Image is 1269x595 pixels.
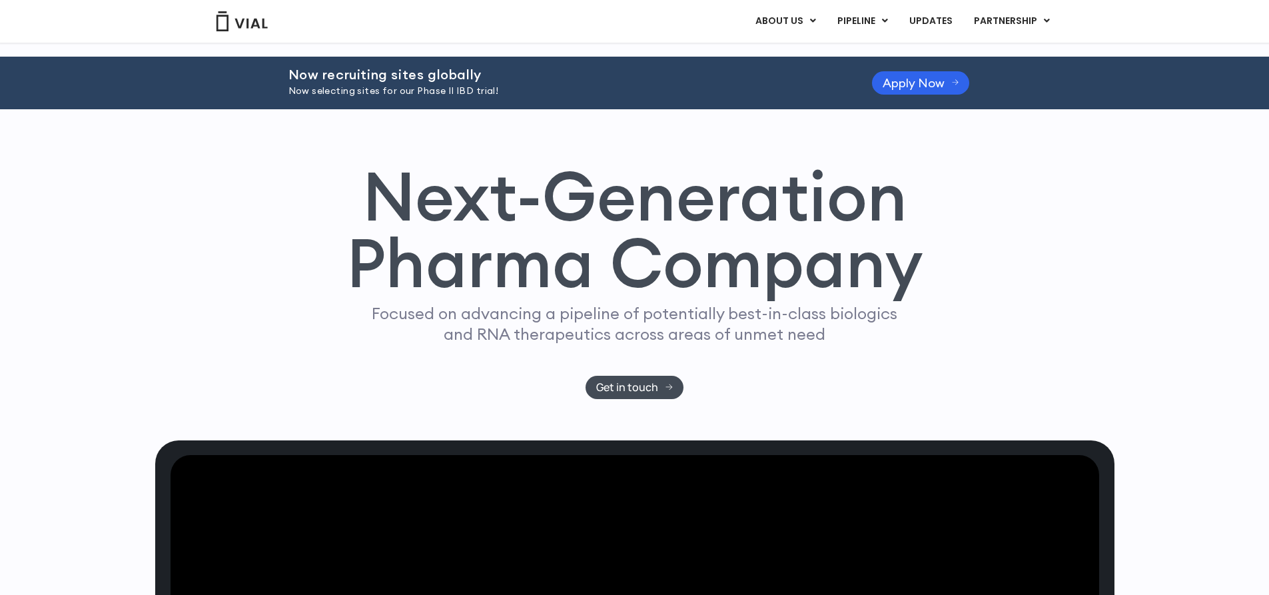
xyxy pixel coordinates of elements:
[215,11,268,31] img: Vial Logo
[872,71,970,95] a: Apply Now
[963,10,1060,33] a: PARTNERSHIPMenu Toggle
[366,303,903,344] p: Focused on advancing a pipeline of potentially best-in-class biologics and RNA therapeutics acros...
[596,382,658,392] span: Get in touch
[288,84,839,99] p: Now selecting sites for our Phase II IBD trial!
[745,10,826,33] a: ABOUT USMenu Toggle
[346,163,923,297] h1: Next-Generation Pharma Company
[827,10,898,33] a: PIPELINEMenu Toggle
[899,10,963,33] a: UPDATES
[883,78,945,88] span: Apply Now
[586,376,683,399] a: Get in touch
[288,67,839,82] h2: Now recruiting sites globally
